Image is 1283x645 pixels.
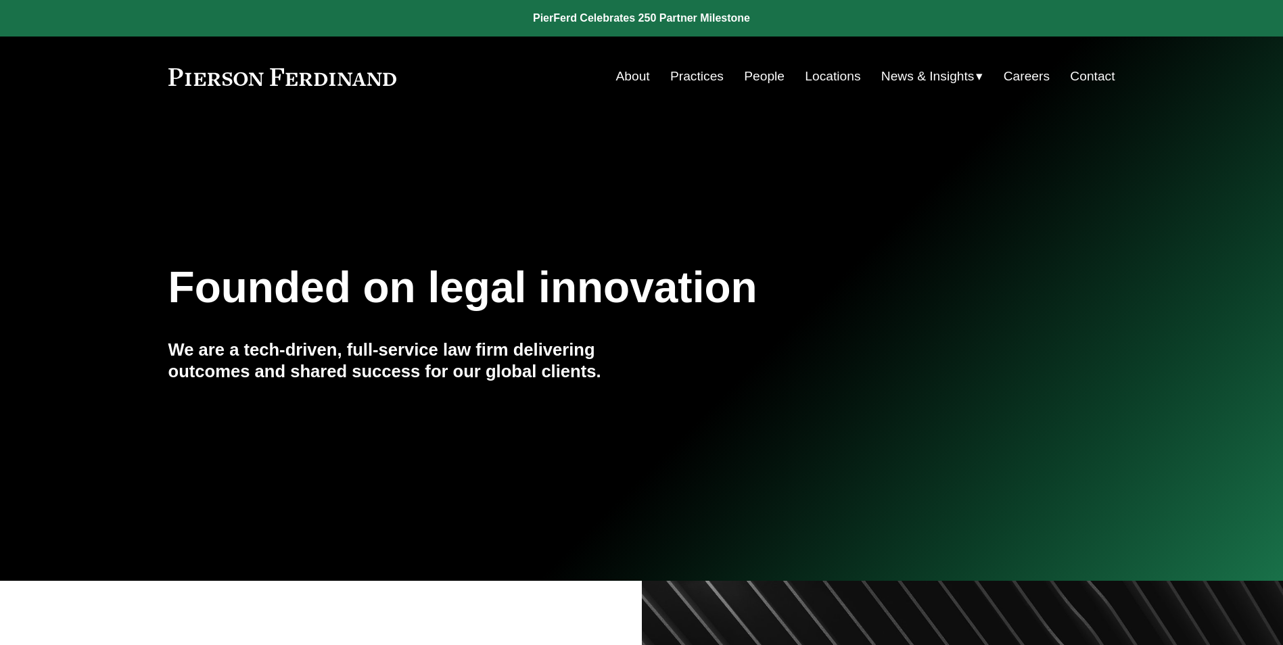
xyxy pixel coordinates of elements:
a: Practices [670,64,724,89]
a: Contact [1070,64,1115,89]
a: About [616,64,650,89]
span: News & Insights [881,65,975,89]
a: People [744,64,785,89]
a: folder dropdown [881,64,983,89]
a: Locations [805,64,860,89]
a: Careers [1004,64,1050,89]
h4: We are a tech-driven, full-service law firm delivering outcomes and shared success for our global... [168,339,642,383]
h1: Founded on legal innovation [168,263,958,312]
